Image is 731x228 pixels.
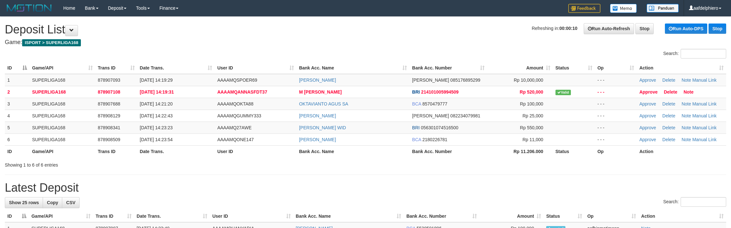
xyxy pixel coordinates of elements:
span: [DATE] 14:19:29 [140,78,173,83]
span: Refreshing in: [532,26,577,31]
th: ID [5,145,30,157]
th: Game/API: activate to sort column ascending [30,62,95,74]
a: Delete [662,113,675,118]
a: Stop [709,23,726,34]
td: 5 [5,122,30,133]
a: OKTAVIANTO AGUS SA [299,101,348,106]
a: Approve [639,137,656,142]
a: Note [682,101,691,106]
a: [PERSON_NAME] [299,137,336,142]
th: Bank Acc. Number [409,145,487,157]
img: MOTION_logo.png [5,3,54,13]
span: 878907688 [98,101,120,106]
span: Show 25 rows [9,200,39,205]
th: Bank Acc. Name: activate to sort column ascending [297,62,409,74]
span: Rp 520,000 [520,89,543,95]
a: Note [682,78,691,83]
span: [DATE] 14:22:43 [140,113,173,118]
th: Op: activate to sort column ascending [585,210,639,222]
span: Copy [47,200,58,205]
th: Action [637,145,726,157]
th: Rp 11.206.000 [487,145,553,157]
span: Copy 8570479777 to clipboard [422,101,447,106]
th: Date Trans.: activate to sort column ascending [134,210,210,222]
th: ID: activate to sort column descending [5,62,30,74]
a: Run Auto-DPS [665,23,707,34]
span: BCA [412,137,421,142]
span: [PERSON_NAME] [412,113,449,118]
td: 4 [5,110,30,122]
td: SUPERLIGA168 [30,122,95,133]
th: Game/API: activate to sort column ascending [29,210,93,222]
a: Approve [639,113,656,118]
th: Game/API [30,145,95,157]
th: Op: activate to sort column ascending [595,62,637,74]
span: Copy 214101005994509 to clipboard [421,89,459,95]
input: Search: [681,197,726,207]
a: Approve [639,89,658,95]
a: Delete [662,125,675,130]
img: panduan.png [647,4,679,13]
td: - - - [595,86,637,98]
a: Note [682,137,691,142]
a: Approve [639,101,656,106]
a: Copy [43,197,62,208]
td: - - - [595,110,637,122]
span: AAAAMQONE147 [217,137,254,142]
span: BRI [412,89,420,95]
span: [DATE] 14:23:54 [140,137,173,142]
th: Trans ID: activate to sort column ascending [95,62,137,74]
a: Delete [664,89,677,95]
a: M [PERSON_NAME] [299,89,342,95]
span: 878907093 [98,78,120,83]
span: [PERSON_NAME] [412,78,449,83]
span: 878908129 [98,113,120,118]
a: Approve [639,125,656,130]
td: SUPERLIGA168 [30,98,95,110]
span: [DATE] 14:19:31 [140,89,174,95]
th: Trans ID: activate to sort column ascending [93,210,134,222]
span: Copy 082234079981 to clipboard [450,113,480,118]
th: Bank Acc. Number: activate to sort column ascending [409,62,487,74]
th: Status: activate to sort column ascending [544,210,585,222]
span: AAAAMQANNASFDT37 [217,89,267,95]
span: 878908341 [98,125,120,130]
h1: Deposit List [5,23,726,36]
span: Rp 10,000,000 [514,78,543,83]
th: User ID: activate to sort column ascending [215,62,297,74]
span: 878907108 [98,89,120,95]
th: Trans ID [95,145,137,157]
span: Valid transaction [555,90,571,95]
a: Delete [662,101,675,106]
a: Delete [662,78,675,83]
img: Button%20Memo.svg [610,4,637,13]
span: ISPORT > SUPERLIGA168 [22,39,81,46]
td: - - - [595,133,637,145]
a: Manual Link [692,125,717,130]
a: CSV [62,197,80,208]
th: Date Trans. [137,145,215,157]
a: Note [682,113,691,118]
h4: Game: [5,39,726,46]
span: Copy 085176895299 to clipboard [450,78,480,83]
td: 2 [5,86,30,98]
span: [DATE] 14:21:20 [140,101,173,106]
a: Run Auto-Refresh [584,23,634,34]
th: Bank Acc. Name [297,145,409,157]
th: Date Trans.: activate to sort column ascending [137,62,215,74]
label: Search: [663,197,726,207]
span: BRI [412,125,419,130]
th: ID: activate to sort column descending [5,210,29,222]
a: Note [682,125,691,130]
a: Manual Link [692,78,717,83]
span: Copy 2180226781 to clipboard [422,137,447,142]
span: CSV [66,200,75,205]
span: Copy 056301074516500 to clipboard [421,125,459,130]
td: SUPERLIGA168 [30,133,95,145]
span: Rp 100,000 [520,101,543,106]
td: 1 [5,74,30,86]
span: BCA [412,101,421,106]
th: Op [595,145,637,157]
a: Approve [639,78,656,83]
td: 3 [5,98,30,110]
